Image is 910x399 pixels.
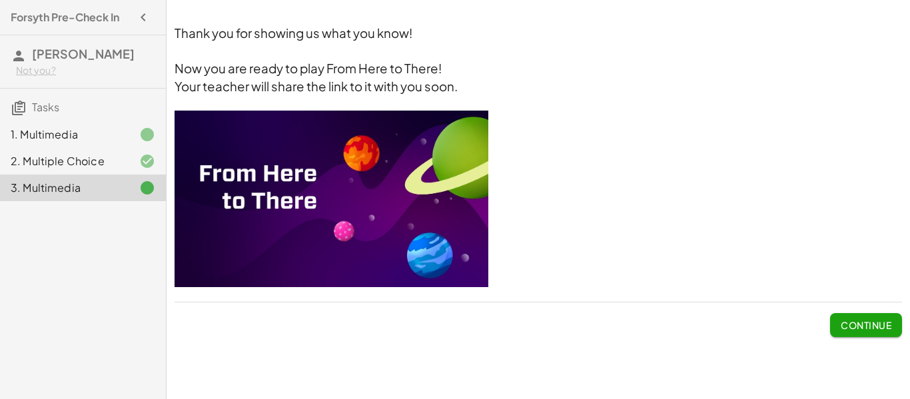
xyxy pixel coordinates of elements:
i: Task finished and correct. [139,153,155,169]
img: 0186a6281d6835875bfd5d65a1e6d29c758b852ccbe572c90b809493d3b85746.jpeg [175,111,488,287]
span: Thank you for showing us what you know! [175,25,412,41]
span: Continue [841,319,891,331]
h4: Forsyth Pre-Check In [11,9,119,25]
div: 2. Multiple Choice [11,153,118,169]
div: 1. Multimedia [11,127,118,143]
div: Not you? [16,64,155,77]
div: 3. Multimedia [11,180,118,196]
span: [PERSON_NAME] [32,46,135,61]
i: Task finished. [139,127,155,143]
span: Your teacher will share the link to it with you soon. [175,79,458,94]
i: Task finished. [139,180,155,196]
span: Tasks [32,100,59,114]
button: Continue [830,313,902,337]
span: Now you are ready to play From Here to There! [175,61,442,76]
